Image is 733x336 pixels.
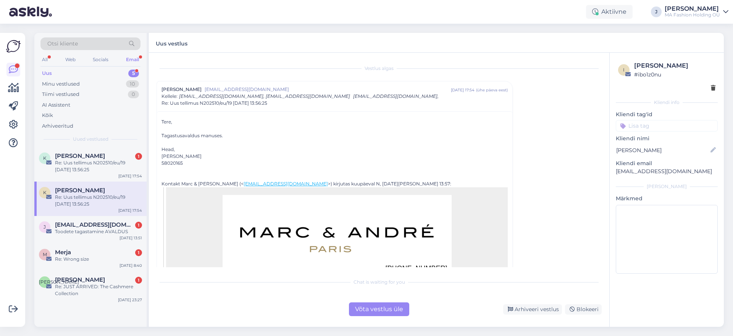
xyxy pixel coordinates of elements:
[73,136,108,143] span: Uued vestlused
[161,118,508,174] div: Tere,
[42,112,53,119] div: Kõik
[55,194,142,208] div: Re: Uus tellimus N202510/eu/19 [DATE] 13:56:25
[665,6,728,18] a: [PERSON_NAME]MA Fashion Holding OÜ
[124,55,140,65] div: Email
[244,181,328,187] a: [EMAIL_ADDRESS][DOMAIN_NAME]
[161,93,178,99] span: Kellele :
[616,183,718,190] div: [PERSON_NAME]
[205,86,451,93] span: [EMAIL_ADDRESS][DOMAIN_NAME]
[156,37,187,48] label: Uus vestlus
[616,195,718,203] p: Märkmed
[55,159,142,173] div: Re: Uus tellimus N202510/eu/19 [DATE] 13:56:25
[47,40,78,48] span: Otsi kliente
[634,61,715,70] div: [PERSON_NAME]
[55,228,142,235] div: Toodete tagastamine AVALDUS
[623,67,625,73] span: i
[55,276,105,283] span: Юлiя Василенко
[616,167,718,175] p: [EMAIL_ADDRESS][DOMAIN_NAME]
[586,5,633,19] div: Aktiivne
[42,91,79,98] div: Tiimi vestlused
[42,80,80,88] div: Minu vestlused
[119,263,142,268] div: [DATE] 8:40
[43,252,47,257] span: M
[616,120,718,131] input: Lisa tag
[179,93,350,99] span: [EMAIL_ADDRESS][DOMAIN_NAME], [EMAIL_ADDRESS][DOMAIN_NAME]
[42,70,52,77] div: Uus
[118,173,142,179] div: [DATE] 17:54
[55,153,105,159] span: Kerrit Mõttus
[43,190,47,195] span: K
[386,265,447,272] a: [PHONE_NUMBER]
[349,302,409,316] div: Võta vestlus üle
[616,99,718,106] div: Kliendi info
[157,65,602,72] div: Vestlus algas
[665,12,720,18] div: MA Fashion Holding OÜ
[55,249,71,256] span: Merja
[91,55,110,65] div: Socials
[118,297,142,303] div: [DATE] 23:27
[42,101,70,109] div: AI Assistent
[135,249,142,256] div: 1
[616,110,718,118] p: Kliendi tag'id
[55,283,142,297] div: Re: JUST ARRIVED: The Cashmere Collection
[118,208,142,213] div: [DATE] 17:54
[64,55,77,65] div: Web
[43,155,47,161] span: K
[161,146,508,153] div: Head,
[161,86,202,93] span: [PERSON_NAME]
[451,87,475,93] div: [DATE] 17:54
[55,256,142,263] div: Re: Wrong size
[665,6,720,12] div: [PERSON_NAME]
[126,80,139,88] div: 10
[161,180,508,187] div: Kontakt Marc & [PERSON_NAME] (< >) kirjutas kuupäeval N, [DATE][PERSON_NAME] 13:57:
[161,100,267,107] span: Re: Uus tellimus N202510/eu/19 [DATE] 13:56:25
[55,221,134,228] span: jaanika.saraskin@gmail.com
[161,160,508,167] div: 58020165
[135,153,142,160] div: 1
[6,39,21,54] img: Askly Logo
[161,132,508,139] div: Tagastusavaldus manuses.
[135,222,142,229] div: 1
[55,187,105,194] span: Kerrit Mõttus
[634,70,715,79] div: # ibo1z0nu
[616,159,718,167] p: Kliendi email
[503,304,562,315] div: Arhiveeri vestlus
[119,235,142,241] div: [DATE] 13:51
[161,153,508,160] div: [PERSON_NAME]
[616,146,709,154] input: Lisa nimi
[157,279,602,286] div: Chat is waiting for you
[42,122,73,130] div: Arhiveeritud
[616,135,718,143] p: Kliendi nimi
[353,93,439,99] span: [EMAIL_ADDRESS][DOMAIN_NAME],
[44,224,46,230] span: j
[128,91,139,98] div: 0
[476,87,508,93] div: ( ühe päeva eest )
[128,70,139,77] div: 5
[651,6,662,17] div: J
[135,277,142,284] div: 1
[39,279,79,285] span: [PERSON_NAME]
[40,55,49,65] div: All
[565,304,602,315] div: Blokeeri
